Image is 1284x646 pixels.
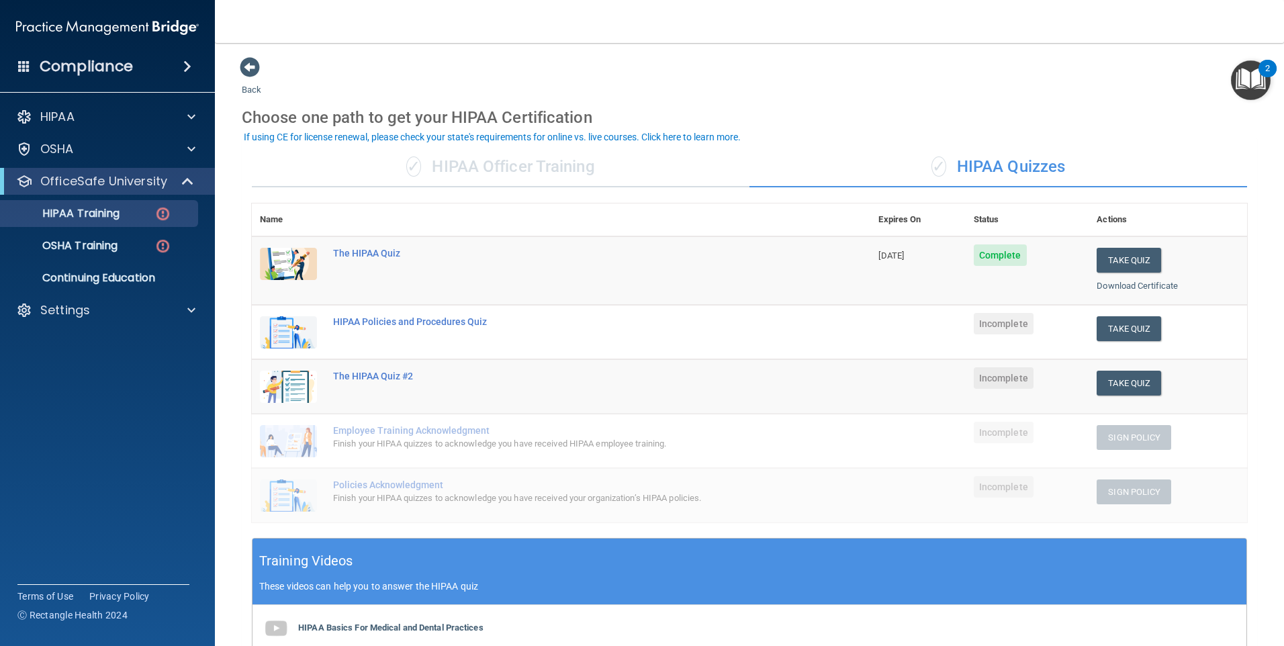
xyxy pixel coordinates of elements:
[1097,371,1161,396] button: Take Quiz
[244,132,741,142] div: If using CE for license renewal, please check your state's requirements for online vs. live cours...
[333,425,803,436] div: Employee Training Acknowledgment
[749,147,1247,187] div: HIPAA Quizzes
[966,203,1089,236] th: Status
[870,203,965,236] th: Expires On
[1097,248,1161,273] button: Take Quiz
[931,156,946,177] span: ✓
[974,476,1034,498] span: Incomplete
[333,371,803,381] div: The HIPAA Quiz #2
[16,141,195,157] a: OSHA
[242,130,743,144] button: If using CE for license renewal, please check your state's requirements for online vs. live cours...
[406,156,421,177] span: ✓
[17,590,73,603] a: Terms of Use
[154,238,171,255] img: danger-circle.6113f641.png
[259,581,1240,592] p: These videos can help you to answer the HIPAA quiz
[1097,479,1171,504] button: Sign Policy
[1217,553,1268,604] iframe: Drift Widget Chat Controller
[252,203,325,236] th: Name
[154,205,171,222] img: danger-circle.6113f641.png
[40,302,90,318] p: Settings
[40,57,133,76] h4: Compliance
[1097,281,1178,291] a: Download Certificate
[298,622,484,633] b: HIPAA Basics For Medical and Dental Practices
[9,207,120,220] p: HIPAA Training
[333,479,803,490] div: Policies Acknowledgment
[16,109,195,125] a: HIPAA
[974,313,1034,334] span: Incomplete
[259,549,353,573] h5: Training Videos
[9,239,118,252] p: OSHA Training
[1265,68,1270,86] div: 2
[242,68,261,95] a: Back
[16,173,195,189] a: OfficeSafe University
[333,436,803,452] div: Finish your HIPAA quizzes to acknowledge you have received HIPAA employee training.
[242,98,1257,137] div: Choose one path to get your HIPAA Certification
[974,367,1034,389] span: Incomplete
[1231,60,1271,100] button: Open Resource Center, 2 new notifications
[333,490,803,506] div: Finish your HIPAA quizzes to acknowledge you have received your organization’s HIPAA policies.
[974,422,1034,443] span: Incomplete
[17,608,128,622] span: Ⓒ Rectangle Health 2024
[40,109,75,125] p: HIPAA
[1097,425,1171,450] button: Sign Policy
[16,302,195,318] a: Settings
[333,316,803,327] div: HIPAA Policies and Procedures Quiz
[333,248,803,259] div: The HIPAA Quiz
[252,147,749,187] div: HIPAA Officer Training
[16,14,199,41] img: PMB logo
[40,173,167,189] p: OfficeSafe University
[1089,203,1247,236] th: Actions
[89,590,150,603] a: Privacy Policy
[263,615,289,642] img: gray_youtube_icon.38fcd6cc.png
[878,250,904,261] span: [DATE]
[1097,316,1161,341] button: Take Quiz
[9,271,192,285] p: Continuing Education
[40,141,74,157] p: OSHA
[974,244,1027,266] span: Complete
